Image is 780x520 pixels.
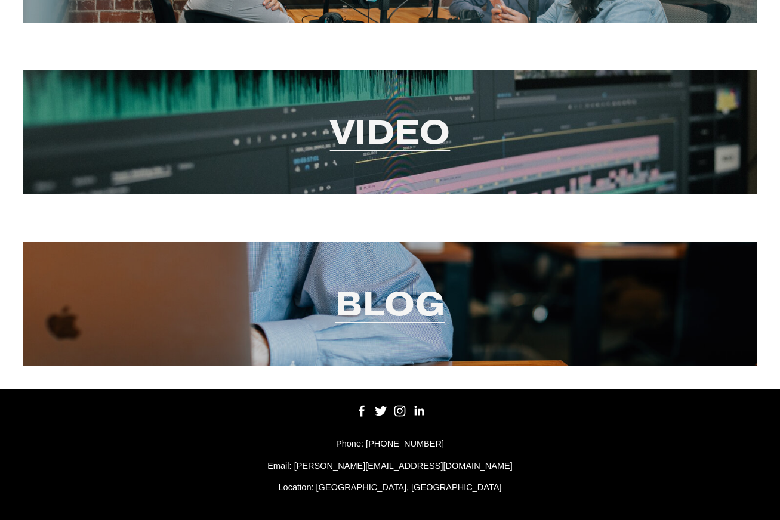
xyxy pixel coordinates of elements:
[413,405,425,417] a: LinkedIn
[23,481,757,494] p: Location: [GEOGRAPHIC_DATA], [GEOGRAPHIC_DATA]
[330,111,451,153] a: Video
[335,283,445,325] a: Blog
[394,405,406,417] a: Instagram
[23,459,757,473] p: Email: [PERSON_NAME][EMAIL_ADDRESS][DOMAIN_NAME]
[356,405,368,417] a: Facebook
[23,437,757,451] p: Phone: [PHONE_NUMBER]
[375,405,387,417] a: Twitter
